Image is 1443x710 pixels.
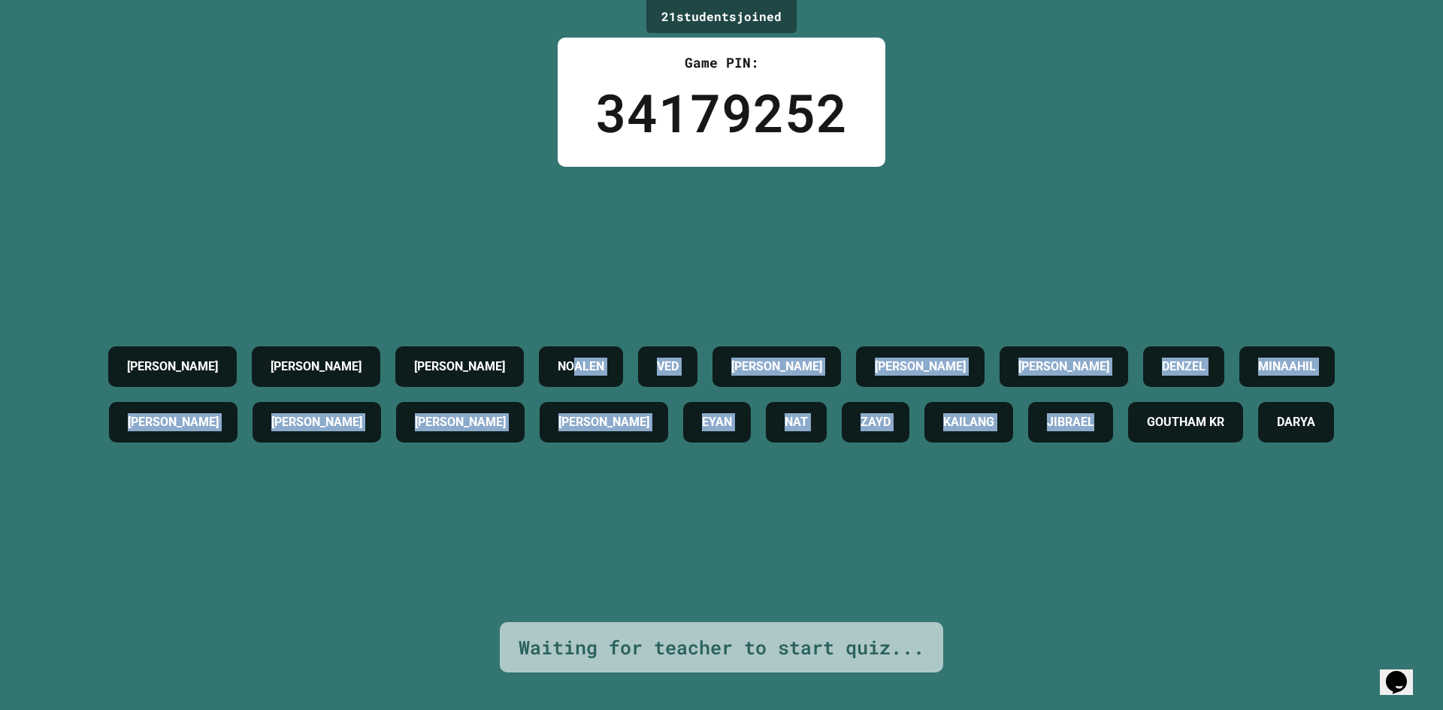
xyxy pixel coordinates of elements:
div: Waiting for teacher to start quiz... [519,633,924,662]
h4: [PERSON_NAME] [1018,358,1109,376]
h4: DARYA [1277,413,1315,431]
h4: [PERSON_NAME] [128,413,219,431]
h4: [PERSON_NAME] [271,358,362,376]
h4: [PERSON_NAME] [731,358,822,376]
h4: [PERSON_NAME] [414,358,505,376]
div: Game PIN: [595,53,848,73]
h4: MINAAHIL [1258,358,1316,376]
iframe: chat widget [1380,650,1428,695]
h4: KAILANG [943,413,994,431]
h4: JIBRAEL [1047,413,1094,431]
h4: [PERSON_NAME] [127,358,218,376]
h4: [PERSON_NAME] [271,413,362,431]
h4: NOALEN [558,358,604,376]
h4: [PERSON_NAME] [415,413,506,431]
div: 34179252 [595,73,848,152]
h4: [PERSON_NAME] [875,358,966,376]
h4: VED [657,358,679,376]
h4: EYAN [702,413,732,431]
h4: [PERSON_NAME] [558,413,649,431]
h4: ZAYD [861,413,891,431]
h4: GOUTHAM KR [1147,413,1224,431]
h4: DENZEL [1162,358,1206,376]
h4: NAT [785,413,808,431]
